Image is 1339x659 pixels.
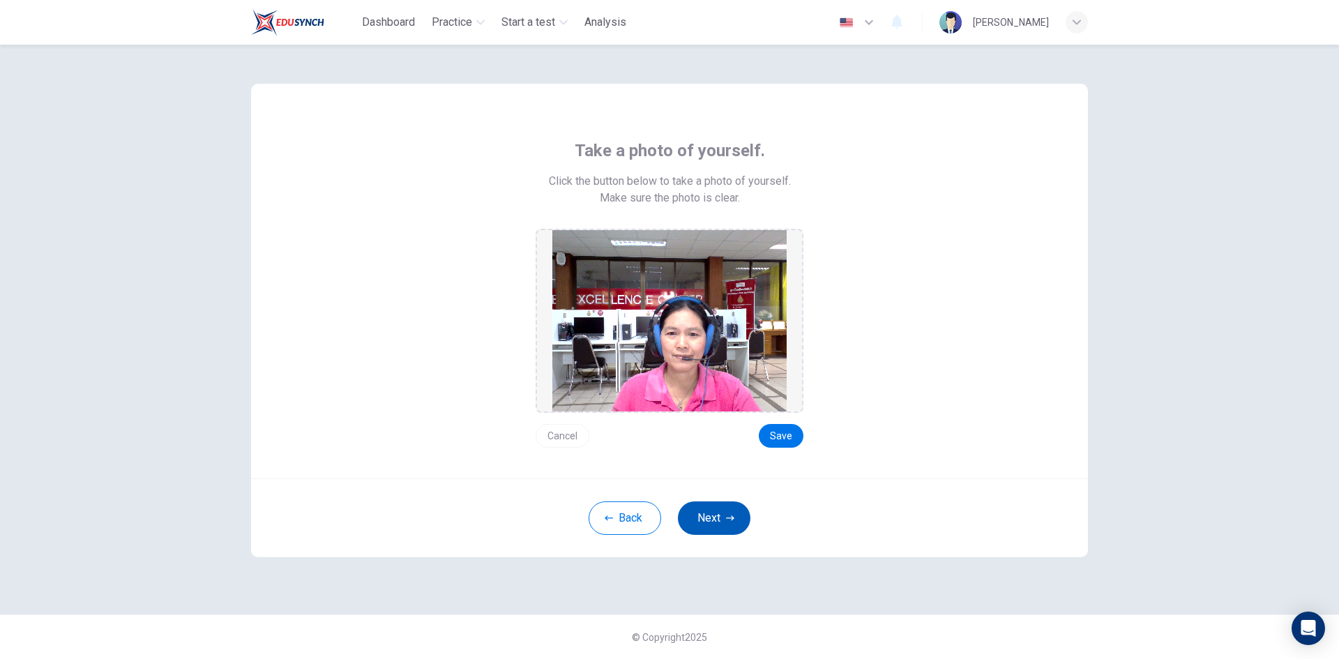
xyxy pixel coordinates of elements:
[632,632,707,643] span: © Copyright 2025
[759,424,803,448] button: Save
[549,173,791,190] span: Click the button below to take a photo of yourself.
[838,17,855,28] img: en
[356,10,421,35] button: Dashboard
[251,8,324,36] img: Train Test logo
[1292,612,1325,645] div: Open Intercom Messenger
[362,14,415,31] span: Dashboard
[496,10,573,35] button: Start a test
[426,10,490,35] button: Practice
[579,10,632,35] button: Analysis
[536,424,589,448] button: Cancel
[939,11,962,33] img: Profile picture
[600,190,740,206] span: Make sure the photo is clear.
[501,14,555,31] span: Start a test
[589,501,661,535] button: Back
[432,14,472,31] span: Practice
[678,501,750,535] button: Next
[575,139,765,162] span: Take a photo of yourself.
[251,8,356,36] a: Train Test logo
[552,230,787,411] img: preview screemshot
[584,14,626,31] span: Analysis
[973,14,1049,31] div: [PERSON_NAME]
